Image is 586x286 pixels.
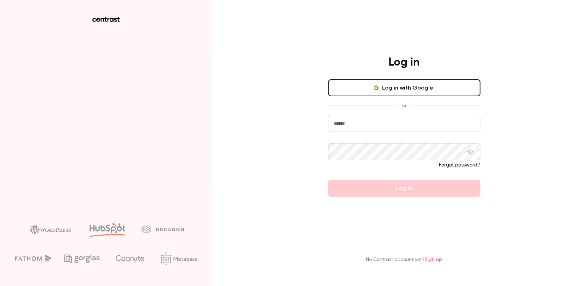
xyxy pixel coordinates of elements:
[141,225,184,233] img: decagon
[425,257,442,262] a: Sign up
[398,102,410,109] span: or
[366,256,442,263] p: No Contrast account yet?
[389,55,420,69] h4: Log in
[439,163,481,168] a: Forgot password?
[328,79,481,96] button: Log in with Google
